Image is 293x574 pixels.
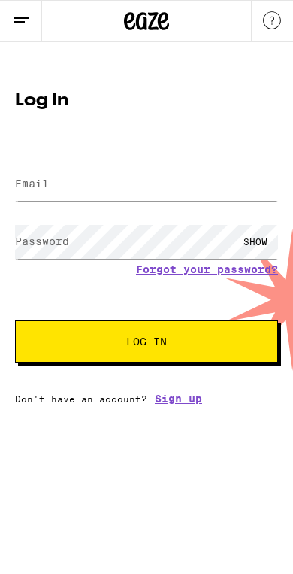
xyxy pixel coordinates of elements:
[15,92,278,110] h1: Log In
[15,393,278,405] div: Don't have an account?
[15,235,69,248] label: Password
[155,393,202,405] a: Sign up
[15,320,278,363] button: Log In
[15,167,278,201] input: Email
[126,336,167,347] span: Log In
[136,263,278,275] a: Forgot your password?
[15,178,49,190] label: Email
[233,225,278,259] div: SHOW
